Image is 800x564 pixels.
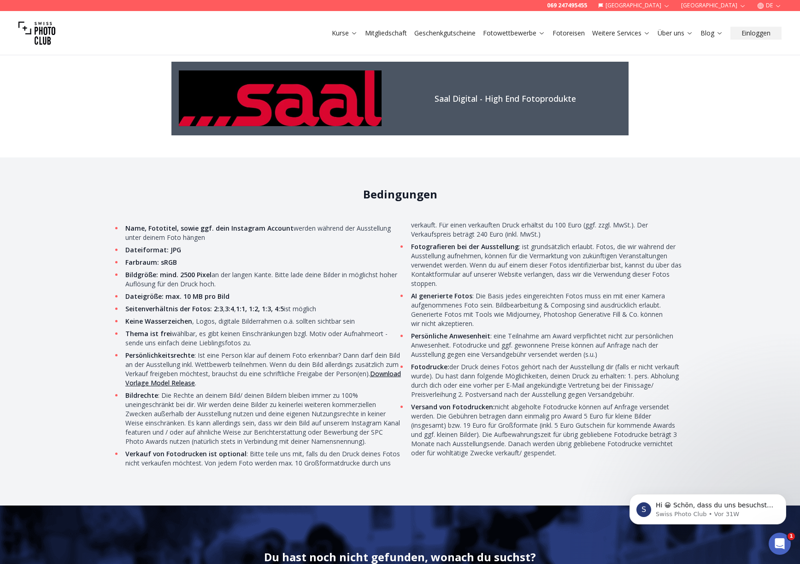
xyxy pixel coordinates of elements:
[654,27,697,40] button: Über uns
[361,27,411,40] button: Mitgliedschaft
[125,304,223,313] strong: Seitenverhältnis der Fotos: 2:3
[549,27,588,40] button: Fotoreisen
[225,304,234,313] strong: 3:4
[588,27,654,40] button: Weitere Services
[123,329,402,348] li: wählbar, es gibt keinen Einschränkungen bzgl. Motiv oder Aufnahmeort - sende uns einfach deine Li...
[788,533,795,540] span: 1
[411,331,490,340] strong: Persönliche Anwesenheit
[125,258,177,267] strong: Farbraum: sRGB
[18,15,55,52] img: Swiss photo club
[408,362,688,399] li: der Druck deines Fotos gehört nach der Ausstellung dir (falls er nicht verkauft wurde). Du hast d...
[479,27,549,40] button: Fotowettbewerbe
[123,391,402,446] li: : Die Rechte an deinem Bild/ deinen Bildern bleiben immer zu 100% uneingeschränkt bei dir. Wir we...
[125,292,229,301] strong: Dateigröße: max. 10 MB pro Bild
[616,475,800,539] iframe: Intercom notifications Nachricht
[414,29,476,38] a: Geschenkgutscheine
[404,92,606,105] p: Saal Digital - High End Fotoprodukte
[408,291,688,328] li: : Die Basis jedes eingereichten Fotos muss ein mit einer Kamera aufgenommenes Foto sein. Bildbear...
[408,242,688,288] li: : ist grundsätzlich erlaubt. Fotos, die wir während der Ausstellung aufnehmen, können für die Ver...
[123,270,402,289] li: an der langen Kante. Bitte lade deine Bilder in möglichst hoher Auflösung für den Druck hoch.
[332,29,358,38] a: Kurse
[411,402,495,411] strong: Versand von Fotodrucken:
[125,351,194,360] strong: Persönlichkeitsrechte
[408,402,688,458] li: nicht abgeholte Fotodrucke können auf Anfrage versendet werden. Die Gebühren betragen dann einmal...
[123,304,402,314] li: , , ist möglich
[179,69,382,128] img: Saal Digital - High End Fotoprodukte
[411,242,519,251] strong: Fotografieren bei der Ausstellung
[411,362,449,371] strong: Fotodrucke:
[125,270,212,279] strong: Bildgröße: mind. 2500 Pixel
[123,224,402,242] li: werden während der Ausstellung unter deinem Foto hängen
[125,245,181,254] strong: Dateiformat: JPG
[219,449,247,458] strong: optional
[658,29,693,38] a: Über uns
[553,29,585,38] a: Fotoreisen
[125,329,172,338] strong: Thema ist frei
[112,187,688,202] h2: Bedingungen
[125,224,294,233] strong: Name, Fototitel, sowie ggf. dein Instagram Account
[769,533,791,555] iframe: Intercom live chat
[700,29,723,38] a: Blog
[123,317,402,326] li: , Logos, digitale Bilderrahmen o.ä. sollten sichtbar sein
[236,304,284,313] strong: 1:1, 1:2, 1:3, 4:5
[697,27,727,40] button: Blog
[730,27,782,40] button: Einloggen
[125,391,158,400] strong: Bildrechte
[408,331,688,359] li: : eine Teilnahme am Award verpflichtet nicht zur persönlichen Anwesenheit. Fotodrucke und ggf. ge...
[411,27,479,40] button: Geschenkgutscheine
[123,351,402,388] li: : Ist eine Person klar auf deinem Foto erkennbar? Dann darf dein Bild an der Ausstellung inkl. We...
[483,29,545,38] a: Fotowettbewerbe
[592,29,650,38] a: Weitere Services
[328,27,361,40] button: Kurse
[125,317,192,326] strong: Keine Wasserzeichen
[125,369,401,387] a: Download Vorlage Model Release
[365,29,407,38] a: Mitgliedschaft
[547,2,587,9] a: 069 247495455
[125,449,217,458] strong: Verkauf von Fotodrucken ist
[411,291,472,300] strong: AI generierte Fotos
